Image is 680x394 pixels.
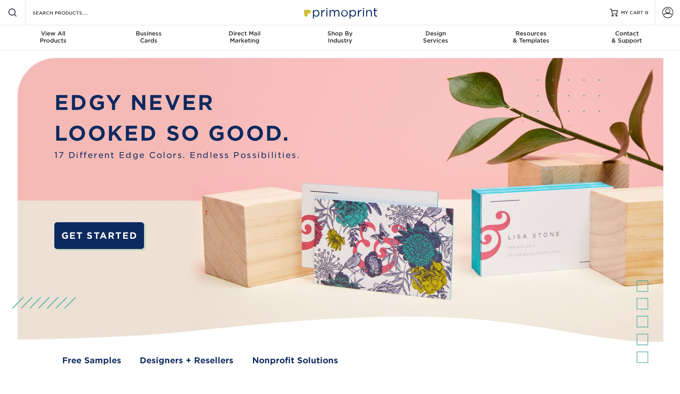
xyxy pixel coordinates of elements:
div: Cards [101,30,197,44]
a: Shop ByIndustry [292,25,388,50]
a: BusinessCards [101,25,197,50]
div: Services [388,30,483,44]
span: MY CART [621,9,643,16]
a: Direct MailMarketing [197,25,292,50]
div: Industry [292,30,388,44]
div: Marketing [197,30,292,44]
span: Contact [579,30,674,37]
span: Business [101,30,197,37]
a: Resources& Templates [483,25,579,50]
input: SEARCH PRODUCTS..... [32,8,109,17]
p: LOOKED SO GOOD. [54,118,300,149]
span: Resources [483,30,579,37]
span: 17 Different Edge Colors. Endless Possibilities. [54,149,300,161]
a: DesignServices [388,25,483,50]
a: Nonprofit Solutions [252,354,338,366]
div: & Support [579,30,674,44]
span: 0 [645,10,649,15]
p: EDGY NEVER [54,87,300,118]
a: GET STARTED [54,222,144,249]
span: Shop By [292,30,388,37]
div: Products [6,30,101,44]
span: View All [6,30,101,37]
a: View AllProducts [6,25,101,50]
span: Design [388,30,483,37]
a: Designers + Resellers [140,354,233,366]
div: & Templates [483,30,579,44]
a: Contact& Support [579,25,674,50]
a: Free Samples [62,354,121,366]
span: Direct Mail [197,30,292,37]
img: Primoprint [301,4,379,21]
